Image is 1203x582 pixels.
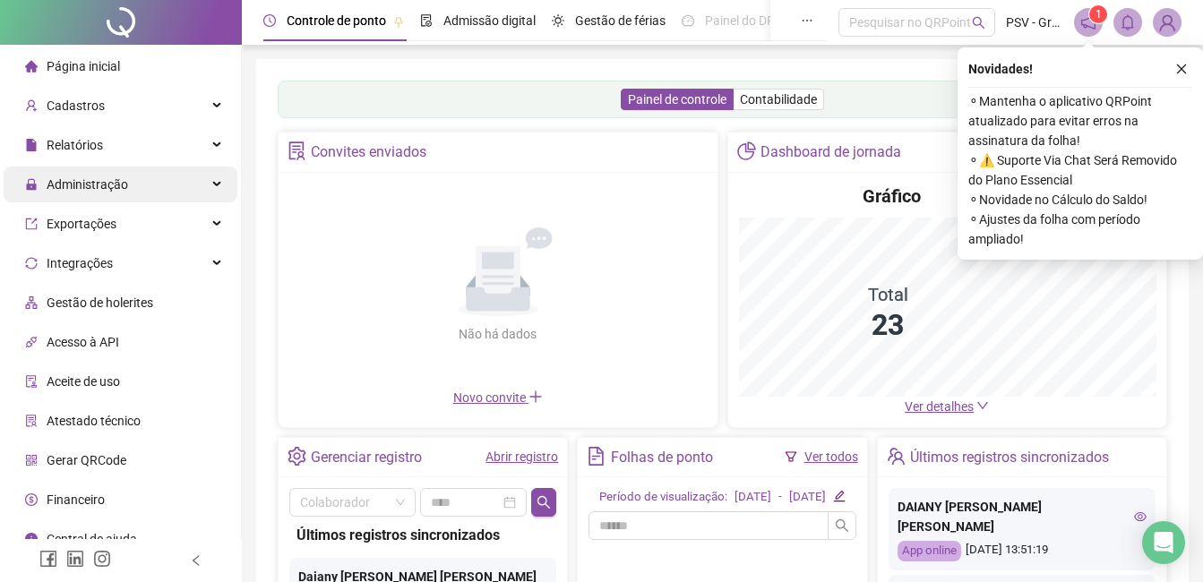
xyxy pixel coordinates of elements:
span: Aceite de uso [47,374,120,389]
span: file-text [587,447,606,466]
div: Período de visualização: [599,488,727,507]
span: linkedin [66,550,84,568]
span: solution [288,141,306,160]
span: edit [833,490,845,501]
div: Open Intercom Messenger [1142,521,1185,564]
div: DAIANY [PERSON_NAME] [PERSON_NAME] [898,497,1147,536]
span: ⚬ Novidade no Cálculo do Saldo! [968,190,1192,210]
span: close [1175,63,1188,75]
span: Cadastros [47,98,105,113]
span: sync [25,257,38,270]
span: ellipsis [801,14,813,27]
div: Convites enviados [311,137,426,167]
span: search [972,16,985,30]
span: home [25,60,38,73]
div: [DATE] [789,488,826,507]
span: Relatórios [47,138,103,152]
span: bell [1120,14,1136,30]
span: Página inicial [47,59,120,73]
span: search [537,495,551,509]
span: Novidades ! [968,59,1033,79]
span: search [835,518,849,533]
span: dollar [25,493,38,506]
span: Controle de ponto [287,13,386,28]
span: apartment [25,296,38,309]
span: Admissão digital [443,13,536,28]
span: solution [25,415,38,427]
span: ⚬ Ajustes da folha com período ampliado! [968,210,1192,249]
span: instagram [93,550,111,568]
div: Gerenciar registro [311,442,422,473]
div: - [778,488,782,507]
img: 86965 [1154,9,1181,36]
span: info-circle [25,533,38,545]
span: file-done [420,14,433,27]
span: Gestão de férias [575,13,666,28]
span: Painel do DP [705,13,775,28]
a: Ver detalhes down [905,399,989,414]
span: Atestado técnico [47,414,141,428]
div: App online [898,541,961,561]
span: Central de ajuda [47,532,137,546]
div: Não há dados [416,324,580,344]
span: 1 [1096,8,1102,21]
div: Dashboard de jornada [760,137,901,167]
span: qrcode [25,454,38,466]
span: Gestão de holerites [47,295,153,310]
span: plus [528,389,543,404]
span: down [976,399,989,412]
span: clock-circle [263,14,276,27]
span: lock [25,178,38,191]
span: Financeiro [47,492,105,507]
span: pushpin [393,16,404,27]
div: Últimos registros sincronizados [296,524,549,546]
sup: 1 [1089,5,1107,23]
span: dashboard [682,14,694,27]
span: pie-chart [737,141,756,160]
span: sun [552,14,564,27]
span: ⚬ ⚠️ Suporte Via Chat Será Removido do Plano Essencial [968,150,1192,190]
div: Últimos registros sincronizados [910,442,1109,473]
span: PSV - Grupo PSV [1006,13,1063,32]
div: [DATE] [735,488,771,507]
span: notification [1080,14,1096,30]
span: api [25,336,38,348]
div: [DATE] 13:51:19 [898,541,1147,561]
span: setting [288,447,306,466]
h4: Gráfico [863,184,921,209]
span: export [25,218,38,230]
span: user-add [25,99,38,112]
span: Novo convite [453,390,543,405]
span: Acesso à API [47,335,119,349]
span: Contabilidade [740,92,817,107]
span: Ver detalhes [905,399,974,414]
div: Folhas de ponto [611,442,713,473]
span: audit [25,375,38,388]
span: left [190,554,202,567]
span: facebook [39,550,57,568]
a: Ver todos [804,449,858,464]
span: Painel de controle [628,92,726,107]
span: filter [785,450,797,463]
span: ⚬ Mantenha o aplicativo QRPoint atualizado para evitar erros na assinatura da folha! [968,91,1192,150]
span: team [887,447,906,466]
span: Gerar QRCode [47,453,126,467]
span: file [25,139,38,151]
span: Administração [47,177,128,192]
span: eye [1134,510,1147,523]
span: Integrações [47,256,113,270]
span: Exportações [47,217,116,231]
a: Abrir registro [485,449,558,464]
